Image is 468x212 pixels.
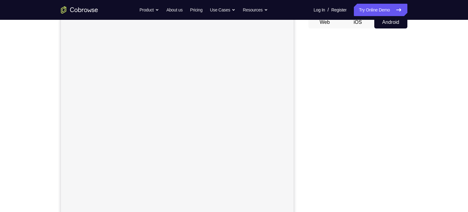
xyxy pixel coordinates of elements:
[308,16,341,28] button: Web
[210,4,235,16] button: Use Cases
[166,4,182,16] a: About us
[190,4,202,16] a: Pricing
[140,4,159,16] button: Product
[243,4,268,16] button: Resources
[314,4,325,16] a: Log In
[374,16,407,28] button: Android
[341,16,374,28] button: iOS
[354,4,407,16] a: Try Online Demo
[61,6,98,14] a: Go to the home page
[328,6,329,14] span: /
[331,4,346,16] a: Register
